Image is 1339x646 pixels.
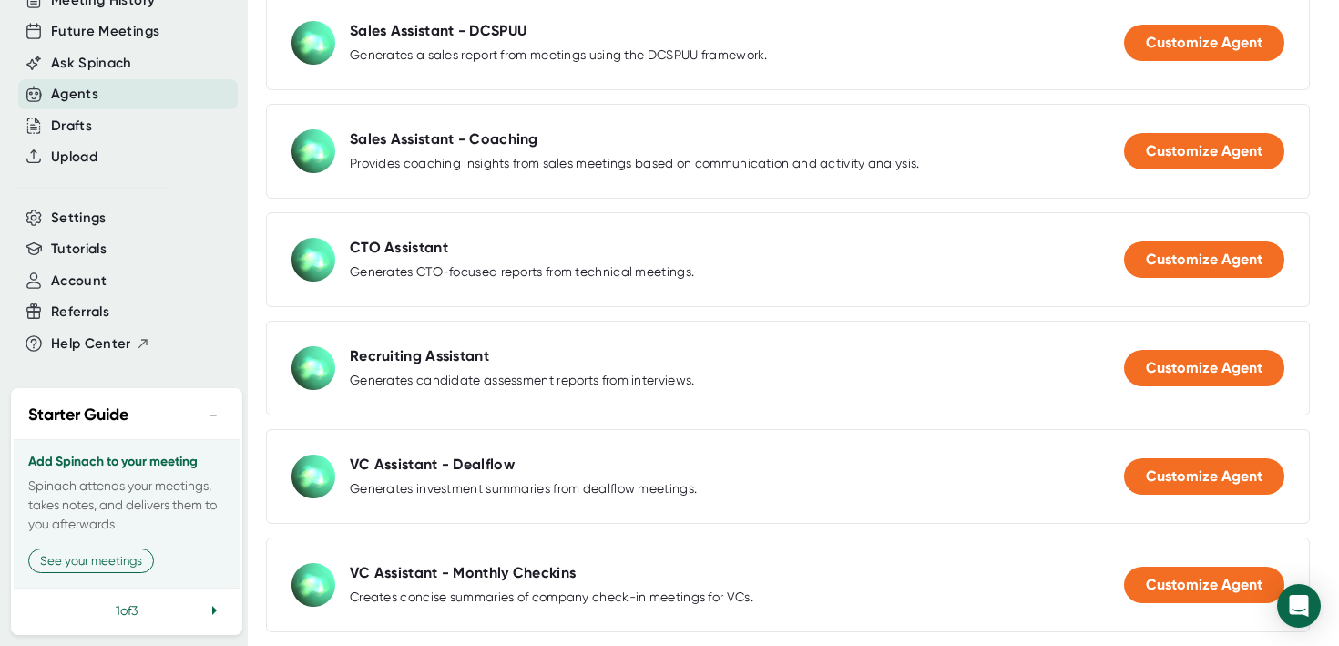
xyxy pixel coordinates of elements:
button: Settings [51,208,107,229]
h3: Add Spinach to your meeting [28,455,225,469]
button: Referrals [51,302,109,323]
div: Generates investment summaries from dealflow meetings. [350,481,697,497]
div: Generates candidate assessment reports from interviews. [350,373,695,389]
div: Creates concise summaries of company check-in meetings for VCs. [350,590,753,606]
span: Help Center [51,333,131,354]
img: VC Assistant - Monthly Checkins [291,563,335,607]
img: Recruiting Assistant [291,346,335,390]
button: Customize Agent [1124,241,1284,278]
button: See your meetings [28,549,154,573]
span: Customize Agent [1146,359,1262,376]
span: Customize Agent [1146,251,1262,268]
span: Customize Agent [1146,142,1262,159]
div: CTO Assistant [350,239,448,257]
span: Customize Agent [1146,576,1262,593]
img: Sales Assistant - Coaching [291,129,335,173]
img: CTO Assistant [291,238,335,282]
button: Agents [51,84,98,105]
div: Sales Assistant - DCSPUU [350,22,526,40]
img: Sales Assistant - DCSPUU [291,21,335,65]
div: VC Assistant - Dealflow [350,456,515,474]
div: Generates CTO-focused reports from technical meetings. [350,264,694,281]
h2: Starter Guide [28,403,128,427]
button: Customize Agent [1124,458,1284,495]
img: VC Assistant - Dealflow [291,455,335,498]
button: Drafts [51,116,92,137]
div: Provides coaching insights from sales meetings based on communication and activity analysis. [350,156,920,172]
div: Open Intercom Messenger [1277,584,1321,628]
div: Sales Assistant - Coaching [350,130,538,149]
button: Ask Spinach [51,53,132,74]
button: Customize Agent [1124,567,1284,603]
button: Customize Agent [1124,350,1284,386]
p: Spinach attends your meetings, takes notes, and delivers them to you afterwards [28,477,225,534]
span: Customize Agent [1146,467,1262,485]
button: Account [51,271,107,292]
button: Customize Agent [1124,133,1284,169]
button: − [201,402,225,428]
span: 1 of 3 [116,603,138,618]
button: Customize Agent [1124,25,1284,61]
div: VC Assistant - Monthly Checkins [350,564,576,582]
div: Generates a sales report from meetings using the DCSPUU framework. [350,47,768,64]
button: Future Meetings [51,21,159,42]
button: Upload [51,147,97,168]
button: Help Center [51,333,150,354]
span: Customize Agent [1146,34,1262,51]
div: Recruiting Assistant [350,347,489,365]
button: Tutorials [51,239,107,260]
